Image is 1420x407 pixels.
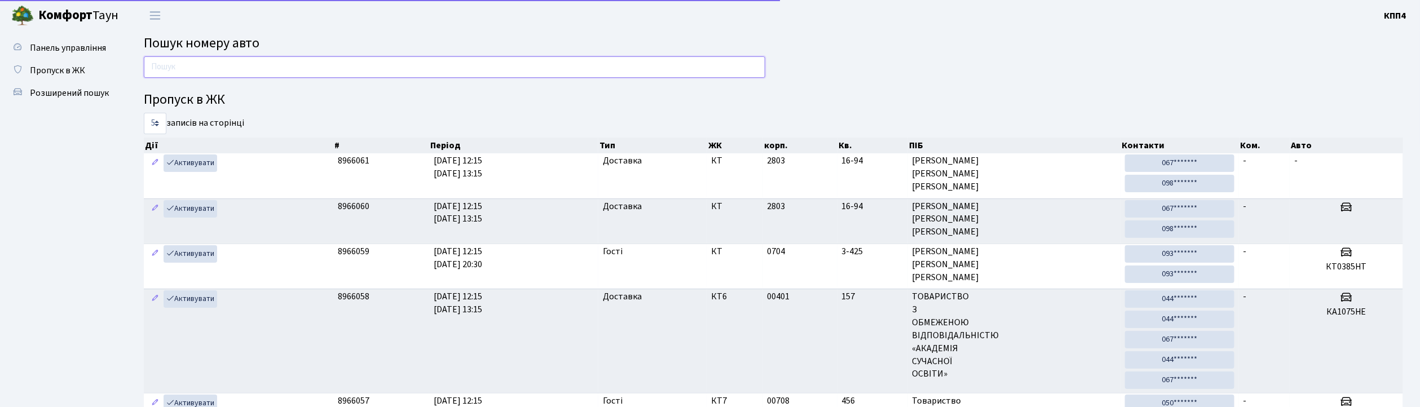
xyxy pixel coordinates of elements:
b: КПП4 [1384,10,1406,22]
span: 00708 [768,395,790,407]
span: - [1243,154,1247,167]
th: Тип [598,138,707,153]
span: 8966060 [338,200,369,213]
span: [DATE] 12:15 [DATE] 13:15 [434,200,482,225]
h5: КТ0385НТ [1294,262,1399,272]
th: # [333,138,429,153]
span: КТ [712,200,758,213]
th: Ком. [1240,138,1290,153]
button: Переключити навігацію [141,6,169,25]
a: Панель управління [6,37,118,59]
a: Редагувати [148,245,162,263]
a: Активувати [164,290,217,308]
h4: Пропуск в ЖК [144,92,1403,108]
span: - [1243,290,1247,303]
a: Пропуск в ЖК [6,59,118,82]
span: 8966059 [338,245,369,258]
span: - [1294,154,1298,167]
span: 2803 [768,154,786,167]
a: Редагувати [148,154,162,172]
th: корп. [763,138,837,153]
span: [PERSON_NAME] [PERSON_NAME] [PERSON_NAME] [912,200,1116,239]
label: записів на сторінці [144,113,244,134]
span: [DATE] 12:15 [DATE] 20:30 [434,245,482,271]
span: - [1243,200,1247,213]
span: 00401 [768,290,790,303]
a: Активувати [164,200,217,218]
span: - [1243,395,1247,407]
span: 8966061 [338,154,369,167]
span: 16-94 [842,154,903,167]
span: Пропуск в ЖК [30,64,85,77]
span: [DATE] 12:15 [DATE] 13:15 [434,154,482,180]
span: 8966058 [338,290,369,303]
a: Активувати [164,154,217,172]
th: ЖК [707,138,763,153]
th: ПІБ [908,138,1121,153]
span: КТ [712,245,758,258]
select: записів на сторінці [144,113,166,134]
span: 0704 [768,245,786,258]
span: 3-425 [842,245,903,258]
a: Редагувати [148,290,162,308]
a: Редагувати [148,200,162,218]
span: 16-94 [842,200,903,213]
span: 2803 [768,200,786,213]
th: Кв. [837,138,908,153]
th: Період [429,138,598,153]
span: 8966057 [338,395,369,407]
span: [DATE] 12:15 [DATE] 13:15 [434,290,482,316]
span: 157 [842,290,903,303]
span: Таун [38,6,118,25]
span: Панель управління [30,42,106,54]
th: Контакти [1121,138,1240,153]
span: Доставка [603,290,642,303]
img: logo.png [11,5,34,27]
input: Пошук [144,56,765,78]
a: Активувати [164,245,217,263]
span: ТОВАРИСТВО З ОБМЕЖЕНОЮ ВІДПОВІДАЛЬНІСТЮ «АКАДЕМІЯ СУЧАСНОЇ ОСВІТИ» [912,290,1116,381]
span: Пошук номеру авто [144,33,259,53]
a: КПП4 [1384,9,1406,23]
span: КТ [712,154,758,167]
h5: КА1075НЕ [1294,307,1399,317]
span: Розширений пошук [30,87,109,99]
span: [PERSON_NAME] [PERSON_NAME] [PERSON_NAME] [912,245,1116,284]
span: Доставка [603,200,642,213]
a: Розширений пошук [6,82,118,104]
th: Авто [1290,138,1404,153]
b: Комфорт [38,6,92,24]
span: КТ6 [712,290,758,303]
span: - [1243,245,1247,258]
th: Дії [144,138,333,153]
span: [PERSON_NAME] [PERSON_NAME] [PERSON_NAME] [912,154,1116,193]
span: Доставка [603,154,642,167]
span: Гості [603,245,623,258]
